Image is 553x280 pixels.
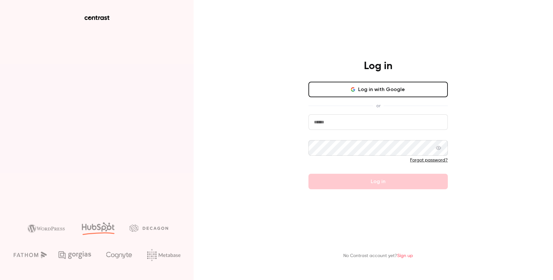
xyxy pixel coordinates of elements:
span: or [373,102,384,109]
h4: Log in [364,60,392,73]
p: No Contrast account yet? [343,253,413,259]
button: Log in with Google [308,82,448,97]
a: Forgot password? [410,158,448,162]
img: decagon [129,224,168,232]
a: Sign up [397,254,413,258]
